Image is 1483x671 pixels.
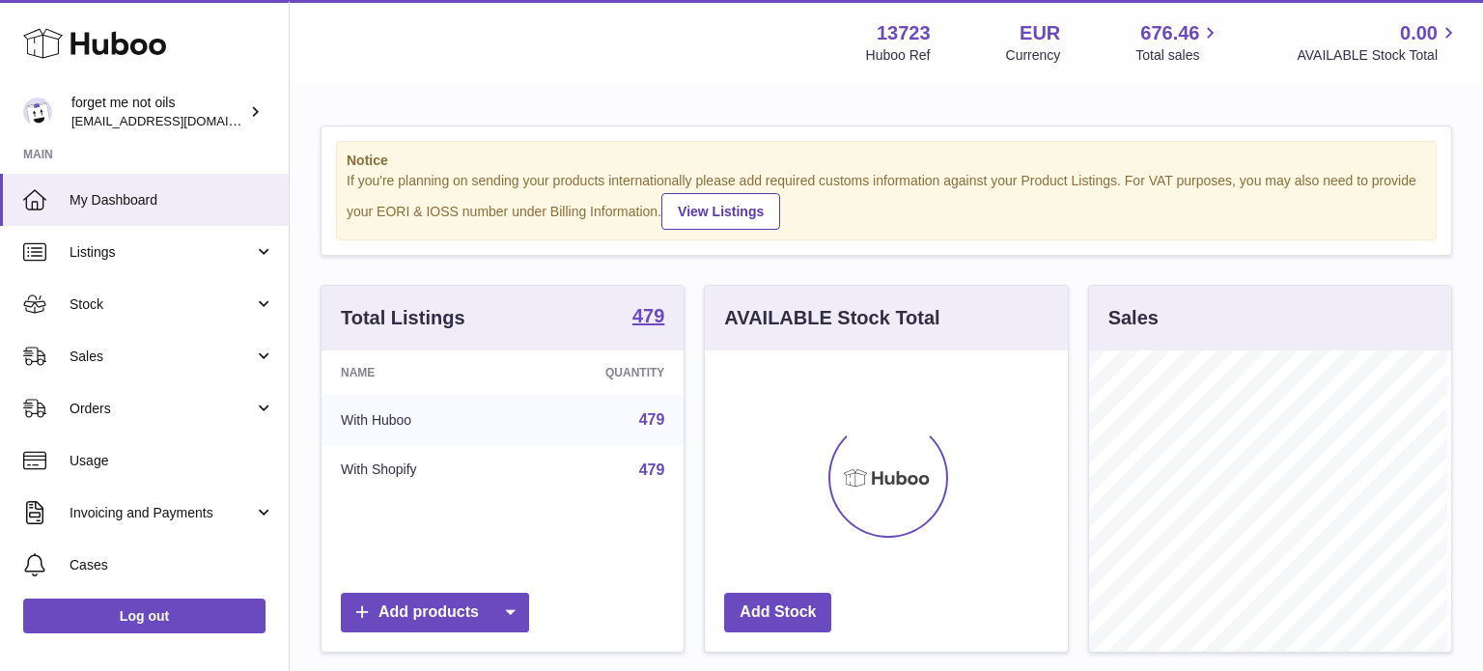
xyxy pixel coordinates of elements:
[1135,46,1221,65] span: Total sales
[1006,46,1061,65] div: Currency
[70,295,254,314] span: Stock
[1108,305,1159,331] h3: Sales
[1140,20,1199,46] span: 676.46
[866,46,931,65] div: Huboo Ref
[70,400,254,418] span: Orders
[639,461,665,478] a: 479
[23,98,52,126] img: forgetmenothf@gmail.com
[1400,20,1438,46] span: 0.00
[70,243,254,262] span: Listings
[70,504,254,522] span: Invoicing and Payments
[724,305,939,331] h3: AVAILABLE Stock Total
[632,306,664,325] strong: 479
[347,172,1426,230] div: If you're planning on sending your products internationally please add required customs informati...
[70,191,274,210] span: My Dashboard
[71,94,245,130] div: forget me not oils
[23,599,266,633] a: Log out
[1020,20,1060,46] strong: EUR
[70,556,274,574] span: Cases
[322,445,517,495] td: With Shopify
[322,395,517,445] td: With Huboo
[322,350,517,395] th: Name
[632,306,664,329] a: 479
[1135,20,1221,65] a: 676.46 Total sales
[341,305,465,331] h3: Total Listings
[724,593,831,632] a: Add Stock
[70,348,254,366] span: Sales
[347,152,1426,170] strong: Notice
[877,20,931,46] strong: 13723
[1297,20,1460,65] a: 0.00 AVAILABLE Stock Total
[71,113,284,128] span: [EMAIL_ADDRESS][DOMAIN_NAME]
[341,593,529,632] a: Add products
[639,411,665,428] a: 479
[70,452,274,470] span: Usage
[1297,46,1460,65] span: AVAILABLE Stock Total
[517,350,684,395] th: Quantity
[661,193,780,230] a: View Listings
